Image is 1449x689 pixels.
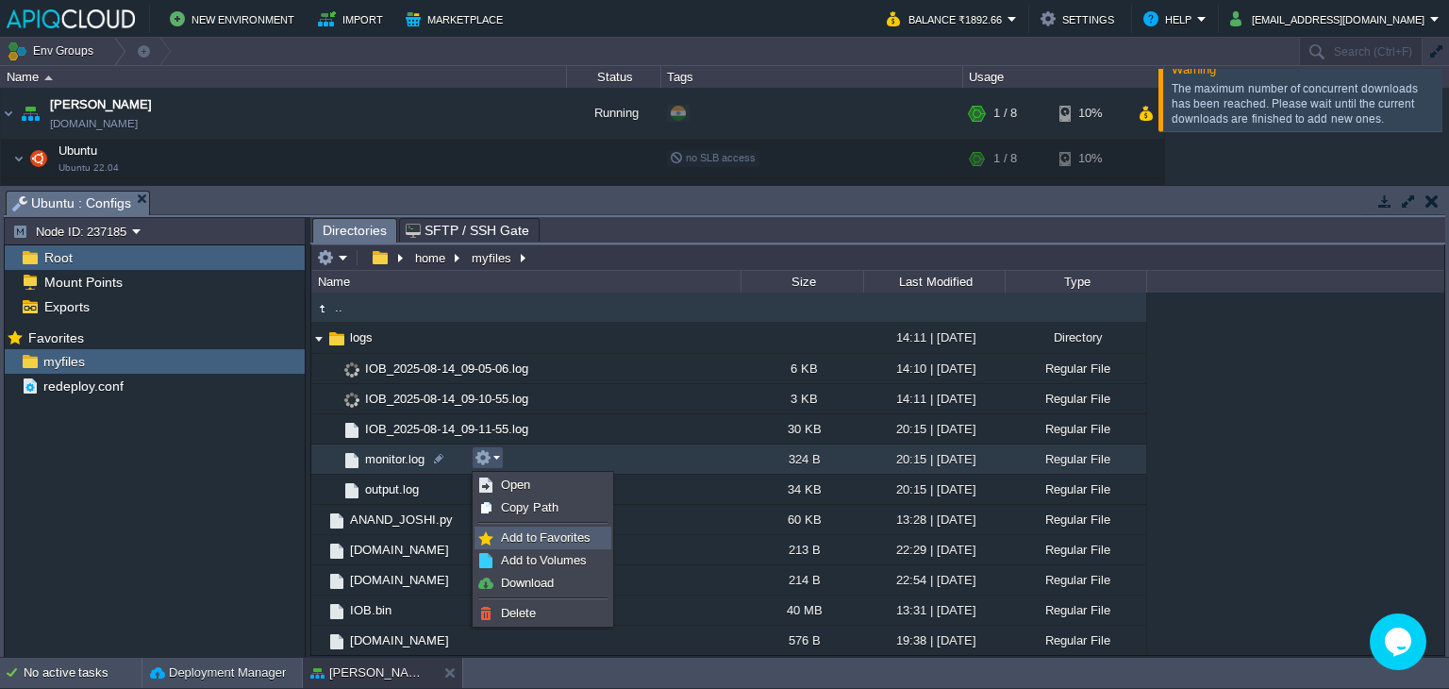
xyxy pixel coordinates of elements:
[362,421,531,437] a: IOB_2025-08-14_09-11-55.log
[1005,596,1146,625] div: Regular File
[41,274,125,291] a: Mount Points
[993,88,1017,139] div: 1 / 8
[412,249,450,266] button: home
[662,66,962,88] div: Tags
[1005,565,1146,595] div: Regular File
[50,95,152,114] span: [PERSON_NAME]
[406,219,529,242] span: SFTP / SSH Gate
[964,66,1163,88] div: Usage
[326,384,341,413] img: AMDAwAAAACH5BAEAAAAALAAAAAABAAEAAAICRAEAOw==
[51,178,77,208] img: AMDAwAAAACH5BAEAAAAALAAAAAABAAEAAAICRAEAOw==
[501,606,536,620] span: Delete
[863,475,1005,504] div: 20:15 | [DATE]
[341,420,362,441] img: AMDAwAAAACH5BAEAAAAALAAAAAABAAEAAAICRAEAOw==
[475,573,610,594] a: Download
[57,143,100,158] a: UbuntuUbuntu 22.04
[170,8,300,30] button: New Environment
[741,354,863,383] div: 6 KB
[863,505,1005,534] div: 13:28 | [DATE]
[1,88,16,139] img: AMDAwAAAACH5BAEAAAAALAAAAAABAAEAAAICRAEAOw==
[1059,140,1121,177] div: 10%
[1172,81,1437,126] div: The maximum number of concurrent downloads has been reached. Please wait until the current downlo...
[25,330,87,345] a: Favorites
[469,249,516,266] button: myfiles
[741,626,863,655] div: 576 B
[568,66,660,88] div: Status
[741,445,863,474] div: 324 B
[1005,626,1146,655] div: Regular File
[150,664,286,682] button: Deployment Manager
[1005,445,1146,474] div: Regular File
[362,481,422,497] a: output.log
[341,360,362,380] img: AMDAwAAAACH5BAEAAAAALAAAAAABAAEAAAICRAEAOw==
[567,88,661,139] div: Running
[41,298,92,315] a: Exports
[311,596,326,625] img: AMDAwAAAACH5BAEAAAAALAAAAAABAAEAAAICRAEAOw==
[311,535,326,564] img: AMDAwAAAACH5BAEAAAAALAAAAAABAAEAAAICRAEAOw==
[310,664,429,682] button: [PERSON_NAME]
[326,511,347,531] img: AMDAwAAAACH5BAEAAAAALAAAAAABAAEAAAICRAEAOw==
[741,505,863,534] div: 60 KB
[24,658,142,688] div: No active tasks
[475,603,610,624] a: Delete
[326,445,341,474] img: AMDAwAAAACH5BAEAAAAALAAAAAABAAEAAAICRAEAOw==
[1172,62,1216,76] span: Warning
[741,384,863,413] div: 3 KB
[1230,8,1430,30] button: [EMAIL_ADDRESS][DOMAIN_NAME]
[863,535,1005,564] div: 22:29 | [DATE]
[311,244,1444,271] input: Click to enter the path
[326,475,341,504] img: AMDAwAAAACH5BAEAAAAALAAAAAABAAEAAAICRAEAOw==
[501,500,558,514] span: Copy Path
[326,414,341,444] img: AMDAwAAAACH5BAEAAAAALAAAAAABAAEAAAICRAEAOw==
[323,219,387,243] span: Directories
[863,445,1005,474] div: 20:15 | [DATE]
[501,478,530,492] span: Open
[41,249,75,266] a: Root
[1005,384,1146,413] div: Regular File
[13,140,25,177] img: AMDAwAAAACH5BAEAAAAALAAAAAABAAEAAAICRAEAOw==
[1005,354,1146,383] div: Regular File
[741,565,863,595] div: 214 B
[865,271,1005,293] div: Last Modified
[2,66,566,88] div: Name
[40,353,88,370] a: myfiles
[17,88,43,139] img: AMDAwAAAACH5BAEAAAAALAAAAAABAAEAAAICRAEAOw==
[1370,613,1430,670] iframe: chat widget
[1059,88,1121,139] div: 10%
[40,378,126,395] a: redeploy.conf
[313,271,741,293] div: Name
[50,114,138,133] a: [DOMAIN_NAME]
[347,512,456,528] a: ANAND_JOSHI.py
[501,530,591,545] span: Add to Favorites
[863,323,1005,352] div: 14:11 | [DATE]
[347,632,452,648] a: [DOMAIN_NAME]
[406,8,508,30] button: Marketplace
[475,550,610,571] a: Add to Volumes
[341,450,362,471] img: AMDAwAAAACH5BAEAAAAALAAAAAABAAEAAAICRAEAOw==
[341,390,362,411] img: AMDAwAAAACH5BAEAAAAALAAAAAABAAEAAAICRAEAOw==
[362,361,531,377] a: IOB_2025-08-14_09-05-06.log
[311,565,326,595] img: AMDAwAAAACH5BAEAAAAALAAAAAABAAEAAAICRAEAOw==
[362,391,531,407] a: IOB_2025-08-14_09-10-55.log
[7,9,135,28] img: APIQCloud
[347,572,452,588] a: [DOMAIN_NAME]
[362,451,427,467] a: monitor.log
[742,271,863,293] div: Size
[1059,178,1121,208] div: 10%
[863,565,1005,595] div: 22:54 | [DATE]
[1005,323,1146,352] div: Directory
[326,541,347,562] img: AMDAwAAAACH5BAEAAAAALAAAAAABAAEAAAICRAEAOw==
[1005,475,1146,504] div: Regular File
[347,602,394,618] a: IOB.bin
[1005,414,1146,444] div: Regular File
